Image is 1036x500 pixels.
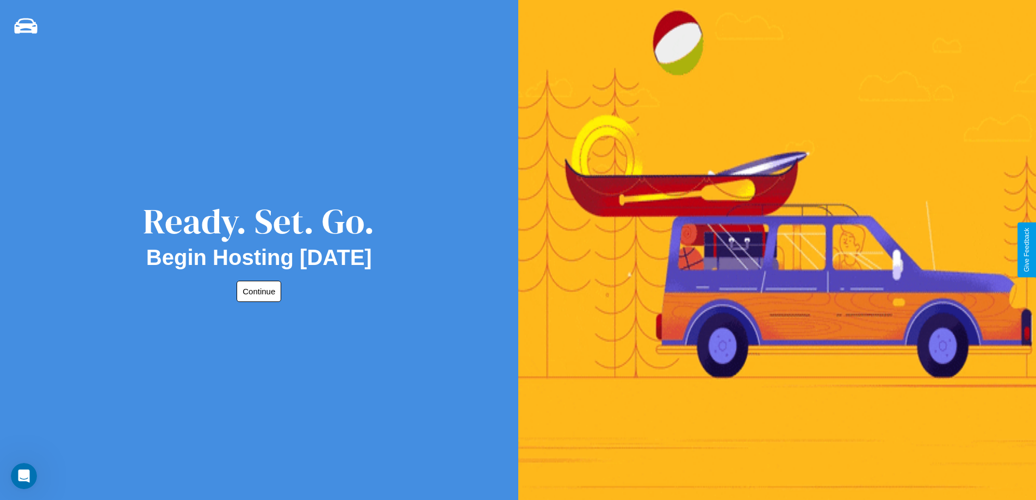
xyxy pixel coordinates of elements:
div: Give Feedback [1023,228,1031,272]
h2: Begin Hosting [DATE] [146,245,372,270]
div: Ready. Set. Go. [143,197,375,245]
button: Continue [237,281,281,302]
iframe: Intercom live chat [11,463,37,489]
